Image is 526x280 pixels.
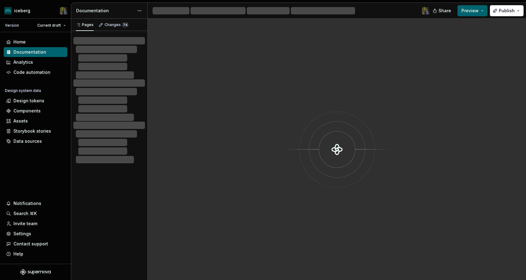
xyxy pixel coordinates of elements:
a: Invite team [4,219,67,229]
div: Design system data [5,88,41,93]
a: Analytics [4,57,67,67]
div: Notifications [13,200,41,206]
div: Help [13,251,23,257]
span: Current draft [37,23,61,28]
button: Publish [490,5,524,16]
a: Code automation [4,67,67,77]
a: Assets [4,116,67,126]
a: Home [4,37,67,47]
a: Components [4,106,67,116]
div: Components [13,108,41,114]
img: Simon Désilets [60,7,67,14]
div: Invite team [13,221,37,227]
a: Settings [4,229,67,239]
div: Storybook stories [13,128,51,134]
div: Home [13,39,26,45]
svg: Supernova Logo [20,269,51,275]
button: Current draft [35,21,69,30]
div: Analytics [13,59,33,65]
div: Data sources [13,138,42,144]
button: Share [430,5,455,16]
div: Contact support [13,241,48,247]
span: Share [439,8,451,14]
button: icebergSimon Désilets [1,4,70,17]
div: Documentation [13,49,46,55]
button: Notifications [4,199,67,208]
button: Help [4,249,67,259]
button: Preview [457,5,487,16]
a: Design tokens [4,96,67,106]
a: Data sources [4,136,67,146]
img: 418c6d47-6da6-4103-8b13-b5999f8989a1.png [4,7,12,14]
div: Design tokens [13,98,44,104]
div: Search ⌘K [13,210,37,217]
span: Preview [461,8,479,14]
span: Publish [499,8,515,14]
div: Pages [76,22,94,27]
span: 74 [122,22,128,27]
button: Search ⌘K [4,209,67,218]
button: Contact support [4,239,67,249]
div: Documentation [76,8,134,14]
a: Storybook stories [4,126,67,136]
a: Documentation [4,47,67,57]
div: Assets [13,118,28,124]
div: Settings [13,231,31,237]
div: iceberg [14,8,30,14]
div: Code automation [13,69,50,75]
img: Simon Désilets [422,7,429,14]
div: Changes [105,22,128,27]
div: Version [5,23,19,28]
